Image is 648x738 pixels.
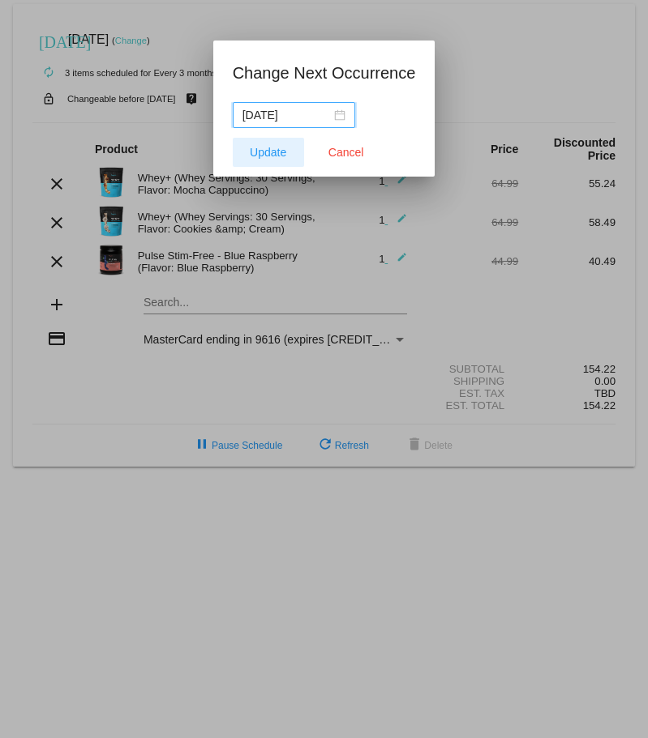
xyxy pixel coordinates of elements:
input: Select date [242,106,331,124]
span: Update [250,146,286,159]
h1: Change Next Occurrence [233,60,416,86]
button: Close dialog [311,138,382,167]
button: Update [233,138,304,167]
span: Cancel [328,146,364,159]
